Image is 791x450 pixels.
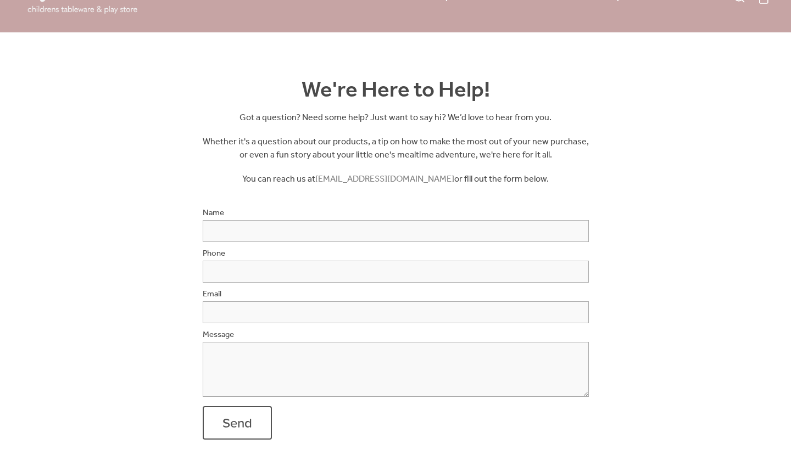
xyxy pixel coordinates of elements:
p: Got a question? Need some help? Just want to say hi? We’d love to hear from you. [203,111,589,136]
label: Email [203,290,589,299]
h1: We're Here to Help! [203,77,589,104]
button: Send [203,406,272,440]
label: Message [203,331,589,339]
label: Phone [203,250,589,258]
a: [EMAIL_ADDRESS][DOMAIN_NAME] [315,171,454,188]
p: You can reach us at or fill out the form below. [203,173,589,186]
p: Whether it's a question about our products, a tip on how to make the most out of your new purchas... [203,136,589,173]
label: Name [203,209,589,217]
